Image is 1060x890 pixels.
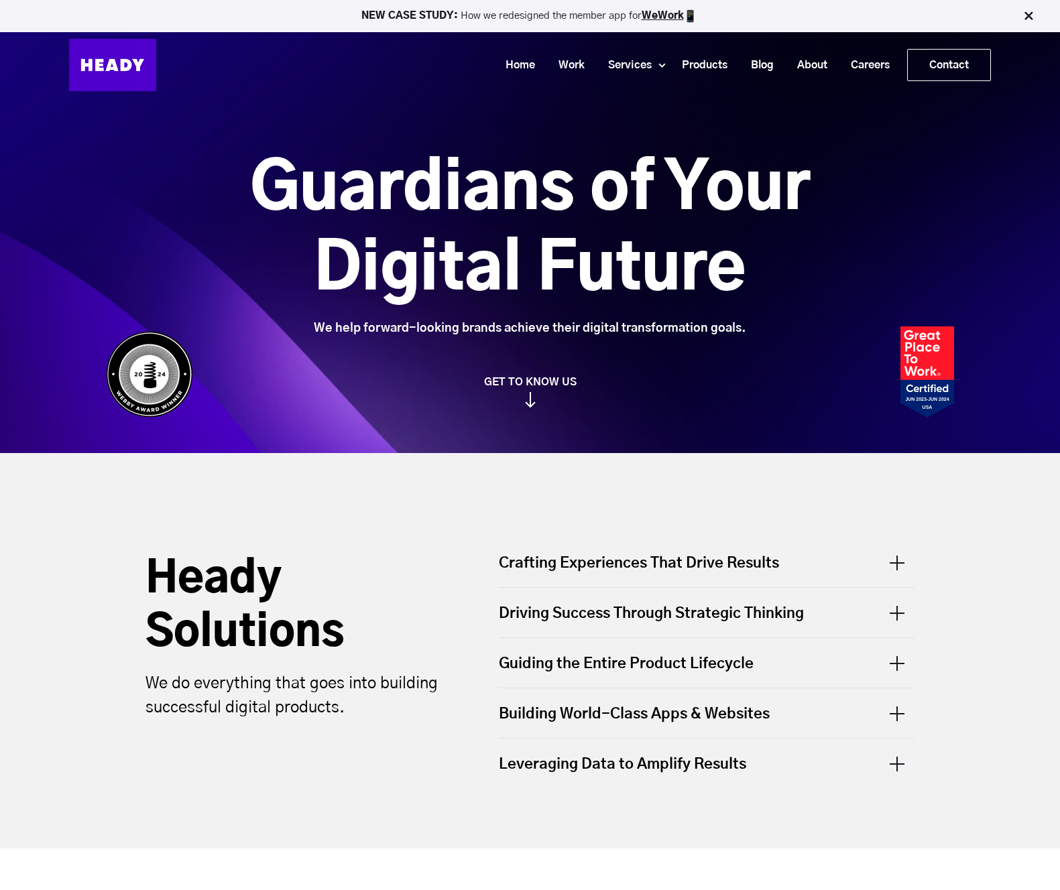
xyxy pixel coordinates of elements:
[908,50,990,80] a: Contact
[499,638,915,688] div: Guiding the Entire Product Lifecycle
[734,53,780,78] a: Blog
[684,9,697,23] img: app emoji
[6,9,1054,23] p: How we redesigned the member app for
[1022,9,1035,23] img: Close Bar
[542,53,591,78] a: Work
[106,331,193,418] img: Heady_WebbyAward_Winner-4
[175,321,885,336] div: We help forward-looking brands achieve their digital transformation goals.
[145,553,447,660] h2: Heady Solutions
[834,53,896,78] a: Careers
[900,326,954,418] img: Heady_2023_Certification_Badge
[361,11,461,21] strong: NEW CASE STUDY:
[642,11,684,21] a: WeWork
[525,392,536,407] img: arrow_down
[499,688,915,738] div: Building World-Class Apps & Websites
[780,53,834,78] a: About
[99,375,961,407] a: GET TO KNOW US
[499,588,915,637] div: Driving Success Through Strategic Thinking
[591,53,658,78] a: Services
[489,53,542,78] a: Home
[175,149,885,310] h1: Guardians of Your Digital Future
[499,553,915,587] div: Crafting Experiences That Drive Results
[170,49,991,81] div: Navigation Menu
[665,53,734,78] a: Products
[499,739,915,788] div: Leveraging Data to Amplify Results
[145,672,447,720] p: We do everything that goes into building successful digital products.
[69,39,156,91] img: Heady_Logo_Web-01 (1)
